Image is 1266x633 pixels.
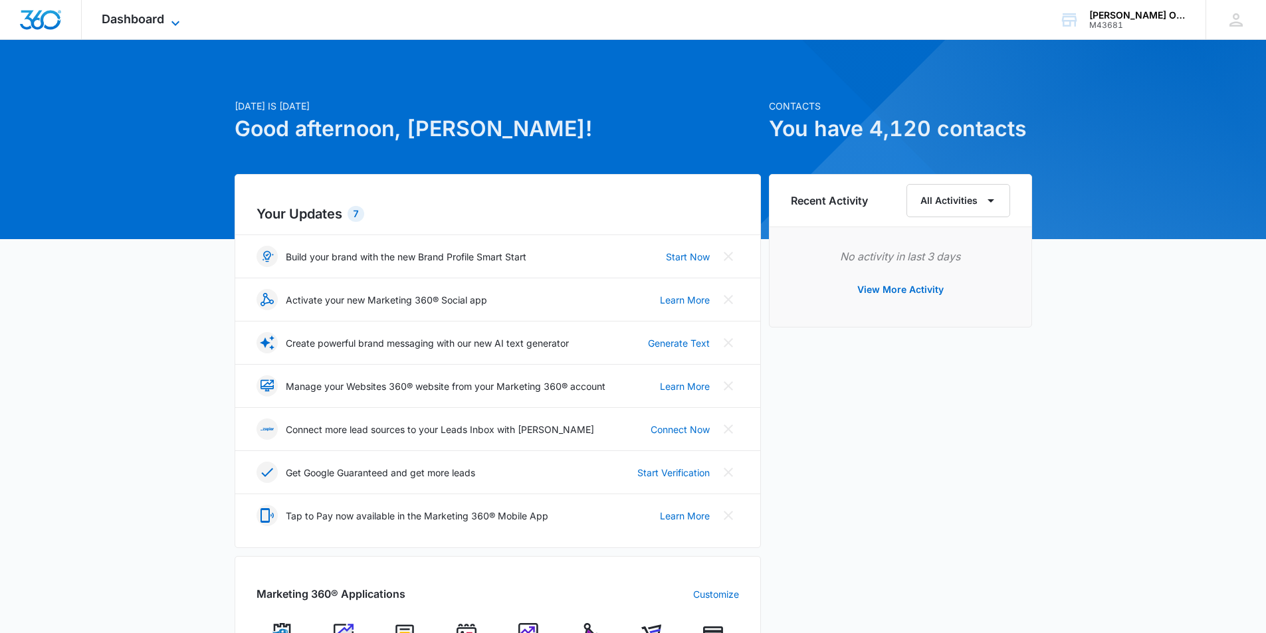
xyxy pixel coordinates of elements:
[286,336,569,350] p: Create powerful brand messaging with our new AI text generator
[718,505,739,526] button: Close
[769,99,1032,113] p: Contacts
[718,289,739,310] button: Close
[235,99,761,113] p: [DATE] is [DATE]
[666,250,710,264] a: Start Now
[769,113,1032,145] h1: You have 4,120 contacts
[791,193,868,209] h6: Recent Activity
[718,418,739,440] button: Close
[660,509,710,523] a: Learn More
[718,246,739,267] button: Close
[286,509,548,523] p: Tap to Pay now available in the Marketing 360® Mobile App
[648,336,710,350] a: Generate Text
[906,184,1010,217] button: All Activities
[791,248,1010,264] p: No activity in last 3 days
[286,466,475,480] p: Get Google Guaranteed and get more leads
[637,466,710,480] a: Start Verification
[286,422,594,436] p: Connect more lead sources to your Leads Inbox with [PERSON_NAME]
[257,204,739,224] h2: Your Updates
[718,332,739,353] button: Close
[651,422,710,436] a: Connect Now
[844,274,957,306] button: View More Activity
[235,113,761,145] h1: Good afternoon, [PERSON_NAME]!
[348,206,364,222] div: 7
[1089,10,1186,21] div: account name
[660,379,710,393] a: Learn More
[286,293,487,307] p: Activate your new Marketing 360® Social app
[660,293,710,307] a: Learn More
[257,586,405,602] h2: Marketing 360® Applications
[693,587,739,601] a: Customize
[718,462,739,483] button: Close
[718,375,739,397] button: Close
[286,379,605,393] p: Manage your Websites 360® website from your Marketing 360® account
[286,250,526,264] p: Build your brand with the new Brand Profile Smart Start
[102,12,164,26] span: Dashboard
[1089,21,1186,30] div: account id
